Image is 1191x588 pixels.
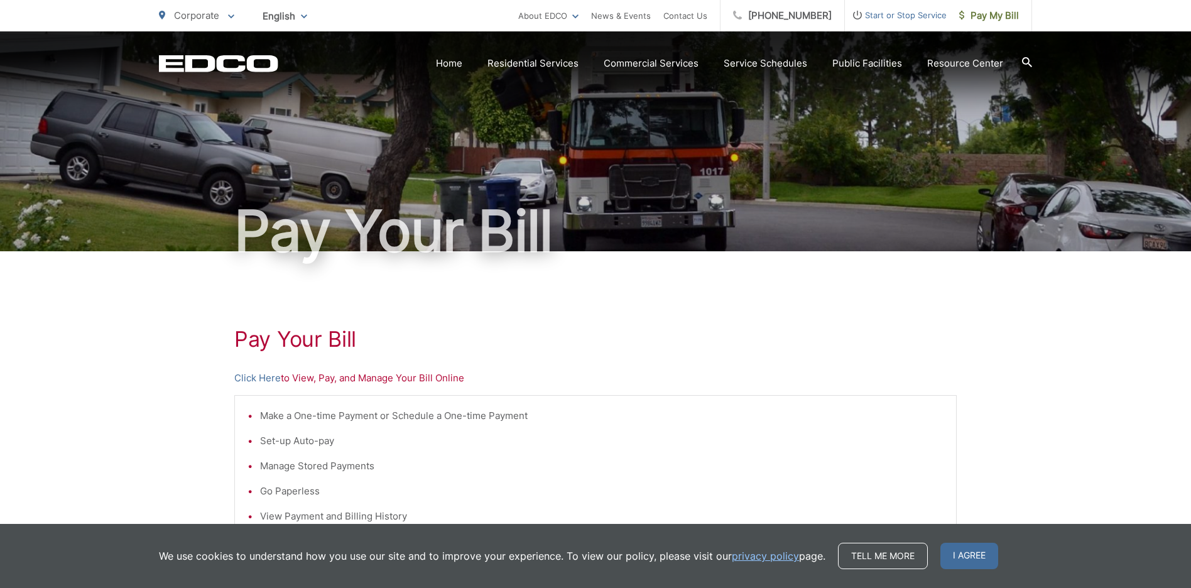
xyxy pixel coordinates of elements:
[518,8,579,23] a: About EDCO
[159,55,278,72] a: EDCD logo. Return to the homepage.
[159,548,825,563] p: We use cookies to understand how you use our site and to improve your experience. To view our pol...
[959,8,1019,23] span: Pay My Bill
[234,371,957,386] p: to View, Pay, and Manage Your Bill Online
[260,509,944,524] li: View Payment and Billing History
[260,459,944,474] li: Manage Stored Payments
[260,433,944,449] li: Set-up Auto-pay
[838,543,928,569] a: Tell me more
[487,56,579,71] a: Residential Services
[832,56,902,71] a: Public Facilities
[724,56,807,71] a: Service Schedules
[234,371,281,386] a: Click Here
[174,9,219,21] span: Corporate
[234,327,957,352] h1: Pay Your Bill
[253,5,317,27] span: English
[260,484,944,499] li: Go Paperless
[159,200,1032,263] h1: Pay Your Bill
[591,8,651,23] a: News & Events
[732,548,799,563] a: privacy policy
[663,8,707,23] a: Contact Us
[260,408,944,423] li: Make a One-time Payment or Schedule a One-time Payment
[436,56,462,71] a: Home
[940,543,998,569] span: I agree
[927,56,1003,71] a: Resource Center
[604,56,699,71] a: Commercial Services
